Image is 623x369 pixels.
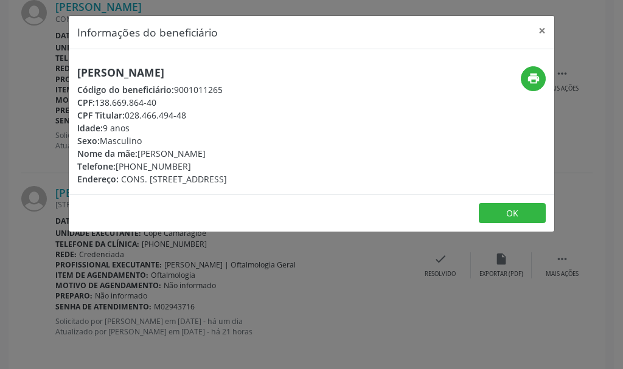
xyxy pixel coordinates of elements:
div: [PHONE_NUMBER] [77,160,227,173]
span: Telefone: [77,160,116,172]
span: Nome da mãe: [77,148,137,159]
span: CONS. [STREET_ADDRESS] [121,173,227,185]
button: Close [530,16,554,46]
button: OK [479,203,546,224]
i: print [527,72,540,85]
h5: Informações do beneficiário [77,24,218,40]
span: Idade: [77,122,103,134]
div: 9 anos [77,122,227,134]
span: Endereço: [77,173,119,185]
span: Código do beneficiário: [77,84,174,95]
div: 9001011265 [77,83,227,96]
div: 028.466.494-48 [77,109,227,122]
div: [PERSON_NAME] [77,147,227,160]
h5: [PERSON_NAME] [77,66,227,79]
button: print [521,66,546,91]
span: CPF Titular: [77,109,125,121]
span: Sexo: [77,135,100,147]
div: Masculino [77,134,227,147]
span: CPF: [77,97,95,108]
div: 138.669.864-40 [77,96,227,109]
